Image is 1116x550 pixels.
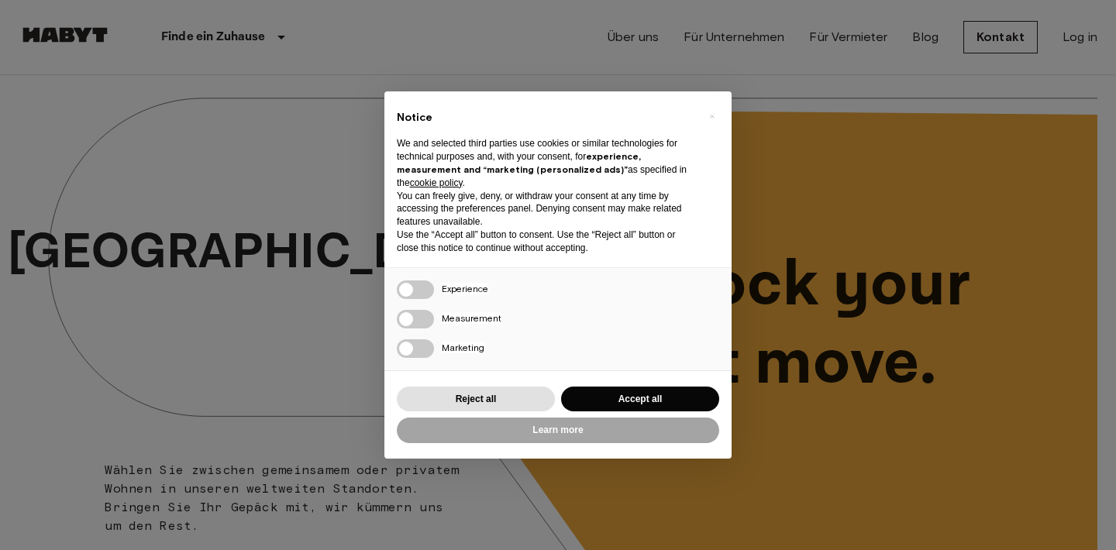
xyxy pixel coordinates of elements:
p: We and selected third parties use cookies or similar technologies for technical purposes and, wit... [397,137,694,189]
span: × [709,107,715,125]
span: Marketing [442,342,484,353]
span: Measurement [442,312,501,324]
strong: experience, measurement and “marketing (personalized ads)” [397,150,641,175]
p: You can freely give, deny, or withdraw your consent at any time by accessing the preferences pane... [397,190,694,229]
p: Use the “Accept all” button to consent. Use the “Reject all” button or close this notice to conti... [397,229,694,255]
span: Experience [442,283,488,294]
button: Learn more [397,418,719,443]
button: Accept all [561,387,719,412]
button: Reject all [397,387,555,412]
h2: Notice [397,110,694,125]
a: cookie policy [410,177,463,188]
button: Close this notice [699,104,724,129]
